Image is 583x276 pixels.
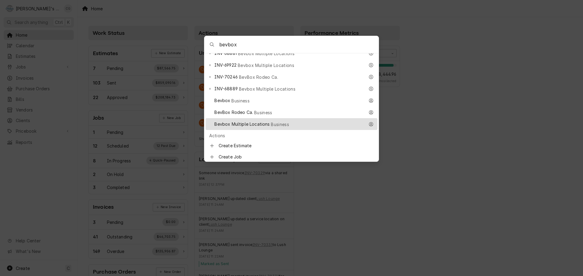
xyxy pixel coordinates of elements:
[219,154,374,160] span: Create Job
[214,109,253,115] span: BevBox Rodeo Ca.
[214,74,237,80] span: INV-70246
[204,36,379,162] div: Global Command Menu
[238,50,295,57] span: Bevbox Multiple Locations
[219,142,374,149] span: Create Estimate
[214,50,237,56] span: INV-68881
[238,62,294,68] span: Bevbox Multiple Locations
[254,109,272,116] span: Business
[214,62,236,68] span: INV-69922
[239,74,278,80] span: BevBox Rodeo Ca.
[239,86,295,92] span: Bevbox Multiple Locations
[219,36,379,53] input: Search anything
[214,85,237,92] span: INV-68889
[271,121,289,128] span: Business
[214,97,230,104] span: Bevbox
[206,131,377,140] div: Actions
[231,98,250,104] span: Business
[214,121,270,127] span: Bevbox Multiple Locations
